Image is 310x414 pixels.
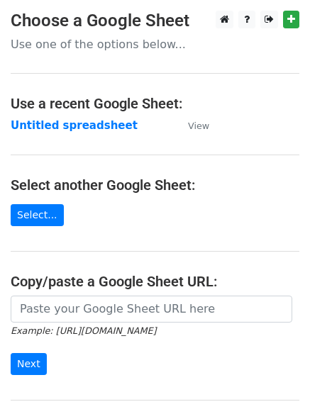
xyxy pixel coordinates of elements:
[174,119,209,132] a: View
[11,325,156,336] small: Example: [URL][DOMAIN_NAME]
[11,119,138,132] a: Untitled spreadsheet
[11,273,299,290] h4: Copy/paste a Google Sheet URL:
[11,37,299,52] p: Use one of the options below...
[11,177,299,194] h4: Select another Google Sheet:
[188,121,209,131] small: View
[11,95,299,112] h4: Use a recent Google Sheet:
[11,296,292,323] input: Paste your Google Sheet URL here
[11,353,47,375] input: Next
[11,204,64,226] a: Select...
[11,11,299,31] h3: Choose a Google Sheet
